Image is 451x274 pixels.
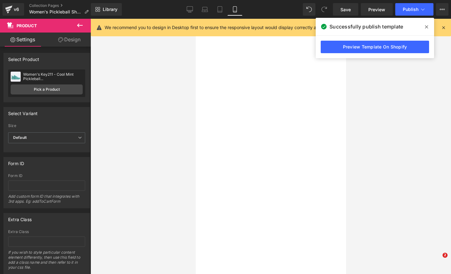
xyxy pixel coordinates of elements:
div: Form ID [8,174,85,178]
button: Undo [303,3,315,16]
span: Save [340,6,351,13]
div: If you wish to style particular content element differently, then use this field to add a class n... [8,250,85,274]
a: New Library [91,3,122,16]
a: Collection Pages [29,3,94,8]
span: Preview [368,6,385,13]
p: We recommend you to design in Desktop first to ensure the responsive layout would display correct... [105,24,391,31]
a: Preview Template On Shopify [321,41,429,53]
div: Extra Class [8,213,32,222]
iframe: Intercom live chat [430,253,445,268]
img: pImage [11,72,21,82]
span: Library [103,7,117,12]
div: Add custom form ID that integrates with 3rd apps. Eg: addToCartForm [8,194,85,208]
span: Product [17,23,37,28]
a: Laptop [197,3,212,16]
div: Select Variant [8,107,38,116]
b: Default [13,135,27,140]
a: Mobile [227,3,242,16]
div: Form ID [8,157,24,166]
span: 2 [443,253,448,258]
span: Successfully publish template [329,23,403,30]
label: Size [8,124,85,130]
div: Select Product [8,53,39,62]
button: Publish [395,3,433,16]
span: Publish [403,7,418,12]
button: Redo [318,3,330,16]
a: v6 [3,3,24,16]
a: Pick a Product [11,84,83,94]
a: Design [47,33,92,47]
a: Preview [361,3,393,16]
a: Desktop [182,3,197,16]
button: More [436,3,448,16]
div: Women's Key211 - Cool Mint Pickleball... [23,72,83,81]
div: Extra Class [8,230,85,234]
div: v6 [13,5,20,13]
span: Women's Pickleball Shoes [29,9,82,14]
a: Tablet [212,3,227,16]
